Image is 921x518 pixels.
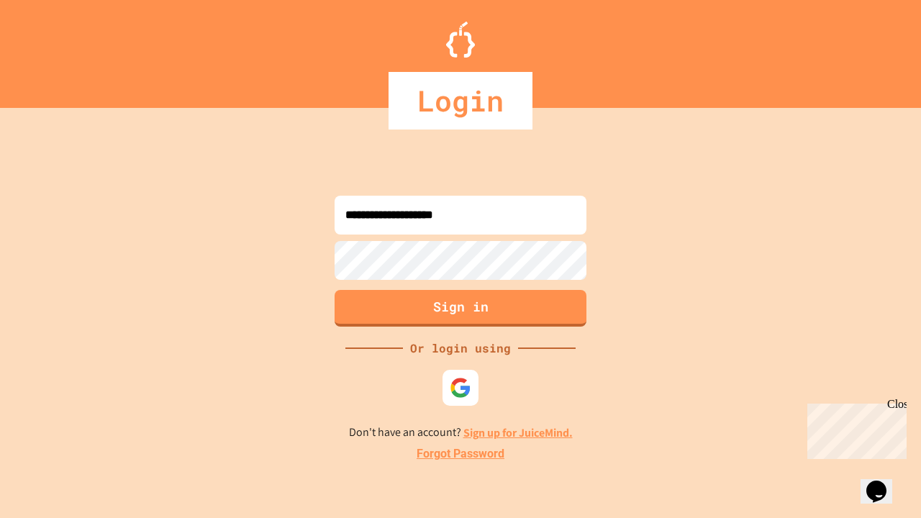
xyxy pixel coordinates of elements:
button: Sign in [335,290,586,327]
iframe: chat widget [861,460,907,504]
div: Or login using [403,340,518,357]
a: Sign up for JuiceMind. [463,425,573,440]
div: Chat with us now!Close [6,6,99,91]
div: Login [389,72,532,129]
p: Don't have an account? [349,424,573,442]
iframe: chat widget [802,398,907,459]
img: Logo.svg [446,22,475,58]
a: Forgot Password [417,445,504,463]
img: google-icon.svg [450,377,471,399]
